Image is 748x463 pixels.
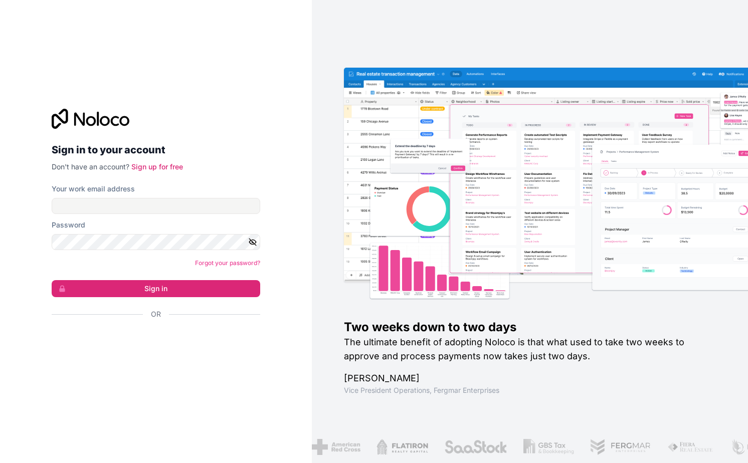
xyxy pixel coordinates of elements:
[52,280,260,297] button: Sign in
[661,439,708,455] img: /assets/fiera-fwj2N5v4.png
[52,198,260,214] input: Email address
[584,439,645,455] img: /assets/fergmar-CudnrXN5.png
[344,385,716,395] h1: Vice President Operations , Fergmar Enterprises
[344,319,716,335] h1: Two weeks down to two days
[305,439,354,455] img: /assets/american-red-cross-BAupjrZR.png
[438,439,501,455] img: /assets/saastock-C6Zbiodz.png
[52,141,260,159] h2: Sign in to your account
[52,234,260,250] input: Password
[47,330,257,352] iframe: Schaltfläche „Über Google anmelden“
[344,335,716,363] h2: The ultimate benefit of adopting Noloco is that what used to take two weeks to approve and proces...
[370,439,422,455] img: /assets/flatiron-C8eUkumj.png
[52,162,129,171] span: Don't have an account?
[131,162,183,171] a: Sign up for free
[151,309,161,319] span: Or
[517,439,568,455] img: /assets/gbstax-C-GtDUiK.png
[52,184,135,194] label: Your work email address
[52,220,85,230] label: Password
[195,259,260,267] a: Forgot your password?
[344,371,716,385] h1: [PERSON_NAME]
